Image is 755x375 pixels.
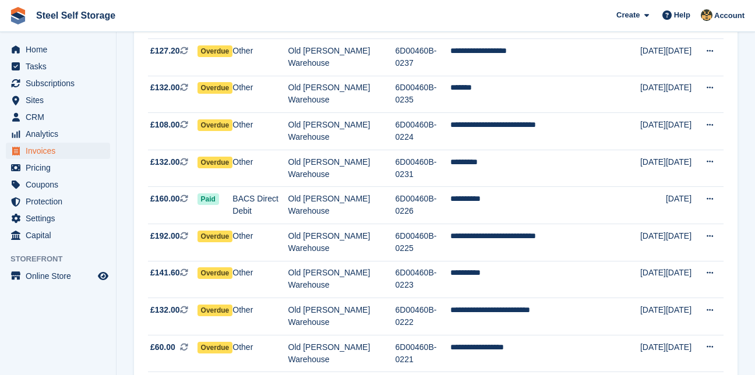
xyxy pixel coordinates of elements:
td: [DATE] [640,261,666,298]
span: Protection [26,193,96,210]
span: £60.00 [150,341,175,353]
td: Other [232,298,288,335]
span: CRM [26,109,96,125]
span: £132.00 [150,82,180,94]
td: [DATE] [640,150,666,187]
td: [DATE] [666,113,699,150]
td: 6D00460B-0224 [396,113,450,150]
td: Other [232,38,288,76]
td: [DATE] [640,298,666,335]
td: Old [PERSON_NAME] Warehouse [288,224,396,261]
img: James Steel [701,9,712,21]
td: [DATE] [666,335,699,372]
span: Help [674,9,690,21]
td: [DATE] [666,261,699,298]
span: Coupons [26,176,96,193]
span: Overdue [197,45,233,57]
span: Account [714,10,745,22]
a: menu [6,193,110,210]
a: menu [6,143,110,159]
td: [DATE] [666,187,699,224]
td: Old [PERSON_NAME] Warehouse [288,335,396,372]
span: Overdue [197,305,233,316]
a: menu [6,160,110,176]
a: menu [6,58,110,75]
td: Other [232,224,288,261]
a: menu [6,126,110,142]
td: Old [PERSON_NAME] Warehouse [288,113,396,150]
a: menu [6,210,110,227]
td: [DATE] [666,76,699,113]
td: Old [PERSON_NAME] Warehouse [288,150,396,187]
span: £132.00 [150,156,180,168]
td: Other [232,335,288,372]
td: Other [232,261,288,298]
span: Create [616,9,640,21]
a: menu [6,109,110,125]
span: Capital [26,227,96,243]
td: 6D00460B-0222 [396,298,450,335]
td: Old [PERSON_NAME] Warehouse [288,76,396,113]
span: £160.00 [150,193,180,205]
td: 6D00460B-0226 [396,187,450,224]
span: Overdue [197,342,233,353]
td: Other [232,76,288,113]
span: Storefront [10,253,116,265]
td: [DATE] [640,113,666,150]
a: menu [6,268,110,284]
td: Other [232,150,288,187]
a: menu [6,92,110,108]
span: £127.20 [150,45,180,57]
td: 6D00460B-0225 [396,224,450,261]
td: Old [PERSON_NAME] Warehouse [288,38,396,76]
a: menu [6,41,110,58]
span: £132.00 [150,304,180,316]
span: Sites [26,92,96,108]
span: £192.00 [150,230,180,242]
td: 6D00460B-0231 [396,150,450,187]
span: Subscriptions [26,75,96,91]
td: [DATE] [640,335,666,372]
span: Overdue [197,82,233,94]
td: [DATE] [640,224,666,261]
span: Analytics [26,126,96,142]
td: BACS Direct Debit [232,187,288,224]
a: Preview store [96,269,110,283]
td: 6D00460B-0237 [396,38,450,76]
td: [DATE] [640,38,666,76]
span: Invoices [26,143,96,159]
td: 6D00460B-0221 [396,335,450,372]
td: Old [PERSON_NAME] Warehouse [288,187,396,224]
span: Paid [197,193,219,205]
span: Overdue [197,157,233,168]
td: Other [232,113,288,150]
span: Settings [26,210,96,227]
span: £108.00 [150,119,180,131]
td: Old [PERSON_NAME] Warehouse [288,298,396,335]
span: Tasks [26,58,96,75]
span: Online Store [26,268,96,284]
span: £141.60 [150,267,180,279]
span: Overdue [197,231,233,242]
td: Old [PERSON_NAME] Warehouse [288,261,396,298]
a: menu [6,227,110,243]
a: menu [6,75,110,91]
span: Home [26,41,96,58]
td: 6D00460B-0235 [396,76,450,113]
td: [DATE] [640,76,666,113]
td: [DATE] [666,298,699,335]
span: Pricing [26,160,96,176]
a: Steel Self Storage [31,6,120,25]
td: [DATE] [666,224,699,261]
a: menu [6,176,110,193]
img: stora-icon-8386f47178a22dfd0bd8f6a31ec36ba5ce8667c1dd55bd0f319d3a0aa187defe.svg [9,7,27,24]
td: 6D00460B-0223 [396,261,450,298]
td: [DATE] [666,38,699,76]
span: Overdue [197,267,233,279]
td: [DATE] [666,150,699,187]
span: Overdue [197,119,233,131]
